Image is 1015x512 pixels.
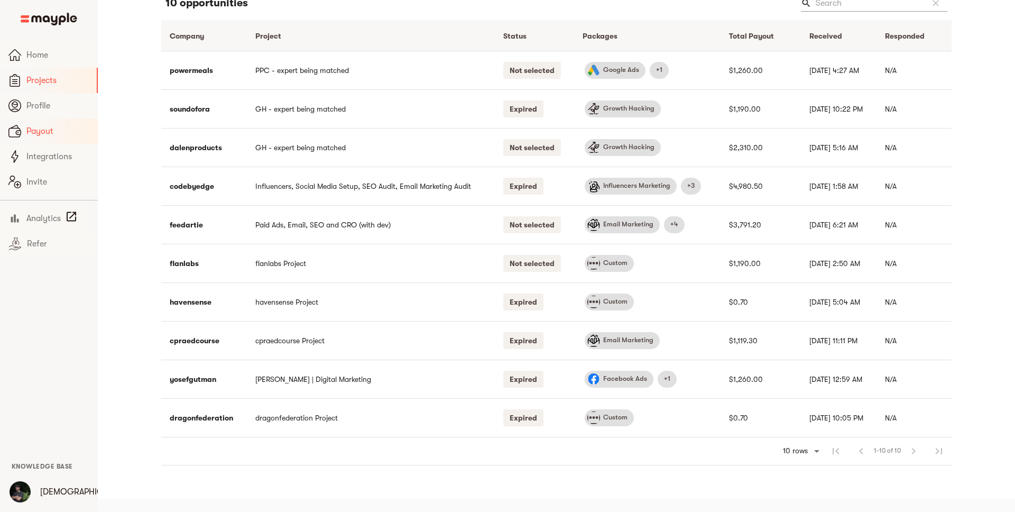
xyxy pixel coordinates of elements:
span: [DATE] 4:27 AM [809,66,859,75]
p: Not selected [503,255,561,272]
td: $2,310.00 [721,128,801,167]
img: emailMarketingRegular.svg [587,334,600,347]
a: Knowledge Base [12,462,73,470]
td: yosefgutman [161,360,247,398]
span: Home [26,49,89,61]
span: [DATE] 10:22 PM [809,105,863,113]
img: facebook.svg [587,373,600,386]
img: Main logo [21,13,77,25]
span: [DATE] 5:16 AM [809,143,858,152]
img: otherMediaRegular.svg [587,412,600,424]
span: [DATE] 2:50 AM [809,259,860,268]
td: cpraedcourse [161,321,247,360]
span: Integrations [26,150,89,163]
td: $1,190.00 [721,244,801,282]
span: [DATE] 6:21 AM [809,221,858,229]
p: Expired [503,178,543,195]
div: Google Ads [658,371,677,388]
td: dragonfederation [161,398,247,437]
td: $1,119.30 [721,321,801,360]
span: Invite [26,176,89,188]
p: Not selected [503,62,561,79]
span: Total Payout [729,30,788,42]
span: Knowledge Base [12,463,73,470]
td: GH - expert being matched [247,89,495,128]
td: cpraedcourse Project [247,321,495,360]
p: Expired [503,332,543,349]
p: Expired [503,409,543,426]
span: [DATE] 11:11 PM [809,336,857,345]
span: N/A [885,221,897,229]
img: growthHackingRegular.svg [587,141,600,154]
img: otherMediaRegular.svg [587,296,600,308]
span: First Page [823,438,848,464]
div: Search Engine Optimization, CRO (Conversion Rate Optimization), Google Ads, Facebook Ads [664,216,685,233]
iframe: Chat Widget [825,389,1015,512]
td: soundofora [161,89,247,128]
span: [DATE] 10:05 PM [809,414,863,422]
td: $1,260.00 [721,360,801,398]
span: Status [503,30,540,42]
img: growthHackingRegular.svg [587,103,600,115]
span: N/A [885,298,897,306]
img: emailMarketingRegular.svg [587,218,600,231]
td: Paid Ads, Email, SEO and CRO (with dev) [247,205,495,244]
span: [DATE] 1:58 AM [809,182,858,190]
span: +3 [681,181,701,191]
span: N/A [885,143,897,152]
span: Email Marketing [597,335,660,345]
td: dragonfederation Project [247,398,495,437]
div: Facebook Ads [650,62,669,79]
p: [DEMOGRAPHIC_DATA] [40,486,128,498]
div: Search Engine Optimization, Email Marketing, Social Media Management [681,178,701,195]
span: Growth Hacking [597,104,661,114]
span: Profile [26,99,89,112]
span: Facebook Ads [597,374,653,384]
div: Packages [583,30,617,42]
span: [DATE] 12:59 AM [809,375,862,383]
div: Received [809,30,842,42]
td: PPC - expert being matched [247,51,495,89]
span: Influencers Marketing [597,181,677,191]
div: 10 rows [776,443,823,459]
td: dalenproducts [161,128,247,167]
span: Custom [597,258,634,268]
span: Google Ads [597,65,645,75]
td: powermeals [161,51,247,89]
span: Company [170,30,218,42]
span: Project [255,30,295,42]
span: Custom [597,297,634,307]
td: $1,190.00 [721,89,801,128]
span: N/A [885,259,897,268]
span: N/A [885,105,897,113]
div: Total Payout [729,30,774,42]
span: [DATE] 5:04 AM [809,298,860,306]
span: Projects [26,74,88,87]
span: +1 [658,374,677,384]
img: googleAds.svg [587,64,600,77]
td: $4,980.50 [721,167,801,205]
span: Refer [27,237,89,250]
img: influencersMarketingRegular.svg [587,180,600,193]
span: Responded [885,30,938,42]
span: Growth Hacking [597,142,661,152]
td: $0.70 [721,398,801,437]
span: Analytics [26,212,61,225]
img: SaHa3n0LRHa4Bfrotflw [10,481,31,502]
p: Not selected [503,139,561,156]
td: GH - expert being matched [247,128,495,167]
td: feedartie [161,205,247,244]
img: otherMediaRegular.svg [587,257,600,270]
div: Status [503,30,527,42]
td: $0.70 [721,282,801,321]
span: Custom [597,413,634,423]
span: N/A [885,336,897,345]
span: +1 [650,65,669,75]
div: Project [255,30,281,42]
div: Company [170,30,204,42]
div: 10 rows [780,446,810,455]
span: Payout [26,125,89,138]
span: N/A [885,66,897,75]
td: Influencers, Social Media Setup, SEO Audit, Email Marketing Audit [247,167,495,205]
